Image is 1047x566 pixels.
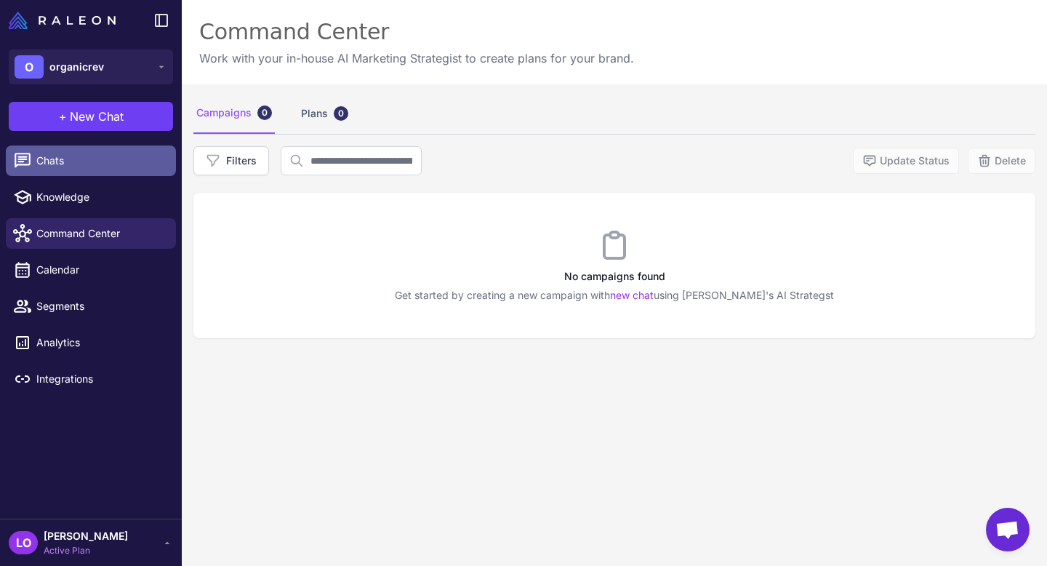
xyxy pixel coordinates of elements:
a: Command Center [6,218,176,249]
span: Segments [36,298,164,314]
div: Command Center [199,17,634,47]
div: 0 [257,105,272,120]
button: Update Status [853,148,959,174]
img: Raleon Logo [9,12,116,29]
span: Chats [36,153,164,169]
button: Filters [193,146,269,175]
span: [PERSON_NAME] [44,528,128,544]
a: Calendar [6,255,176,285]
p: Get started by creating a new campaign with using [PERSON_NAME]'s AI Strategst [193,287,1035,303]
div: LO [9,531,38,554]
div: Plans [298,93,351,134]
span: Integrations [36,371,164,387]
a: Analytics [6,327,176,358]
a: Segments [6,291,176,322]
a: Integrations [6,364,176,394]
span: New Chat [70,108,124,125]
a: Chats [6,146,176,176]
h3: No campaigns found [193,268,1035,284]
span: Analytics [36,335,164,351]
span: Calendar [36,262,164,278]
button: +New Chat [9,102,173,131]
span: Active Plan [44,544,128,557]
span: organicrev [49,59,104,75]
div: Campaigns [193,93,275,134]
div: O [15,55,44,79]
p: Work with your in-house AI Marketing Strategist to create plans for your brand. [199,49,634,67]
a: new chat [610,289,654,301]
a: Open chat [986,508,1030,551]
span: Knowledge [36,189,164,205]
a: Knowledge [6,182,176,212]
span: + [59,108,67,125]
span: Command Center [36,226,164,242]
button: Oorganicrev [9,49,173,84]
button: Delete [968,148,1035,174]
div: 0 [334,106,348,121]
